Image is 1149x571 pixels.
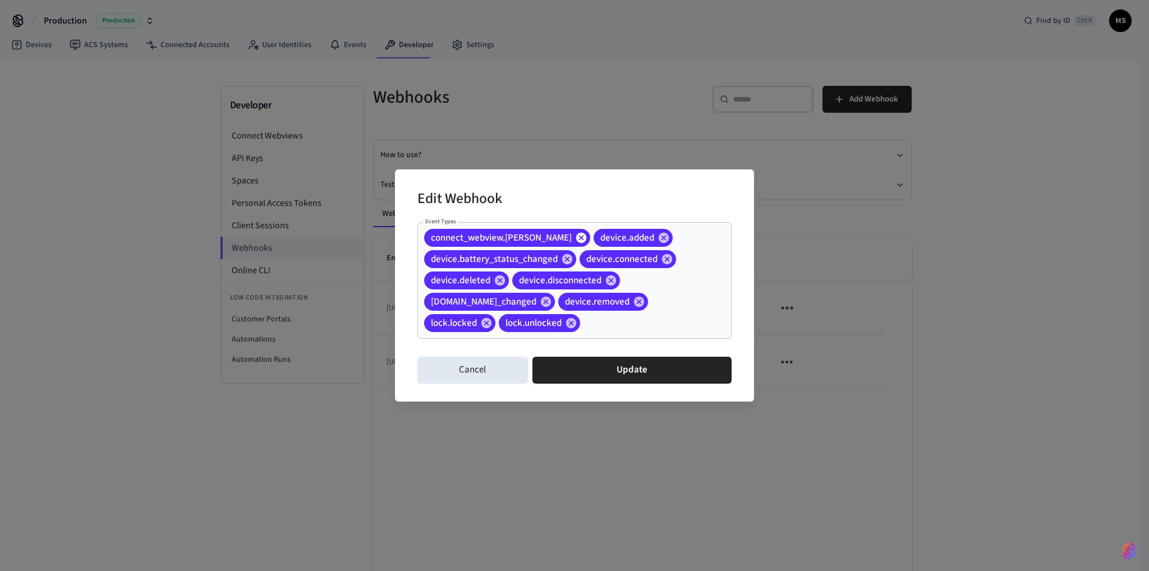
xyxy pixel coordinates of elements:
[499,317,568,329] span: lock.unlocked
[425,217,456,225] label: Event Types
[424,254,564,265] span: device.battery_status_changed
[424,293,555,311] div: [DOMAIN_NAME]_changed
[417,357,528,384] button: Cancel
[1122,542,1136,560] img: SeamLogoGradient.69752ec5.svg
[417,183,502,217] h2: Edit Webhook
[424,296,543,307] span: [DOMAIN_NAME]_changed
[424,314,495,332] div: lock.locked
[558,293,648,311] div: device.removed
[424,275,497,286] span: device.deleted
[424,271,509,289] div: device.deleted
[512,271,620,289] div: device.disconnected
[580,250,676,268] div: device.connected
[424,232,578,243] span: connect_webview.[PERSON_NAME]
[424,317,484,329] span: lock.locked
[499,314,580,332] div: lock.unlocked
[594,232,661,243] span: device.added
[558,296,636,307] span: device.removed
[580,254,664,265] span: device.connected
[424,250,576,268] div: device.battery_status_changed
[424,229,590,247] div: connect_webview.[PERSON_NAME]
[532,357,732,384] button: Update
[512,275,608,286] span: device.disconnected
[594,229,673,247] div: device.added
